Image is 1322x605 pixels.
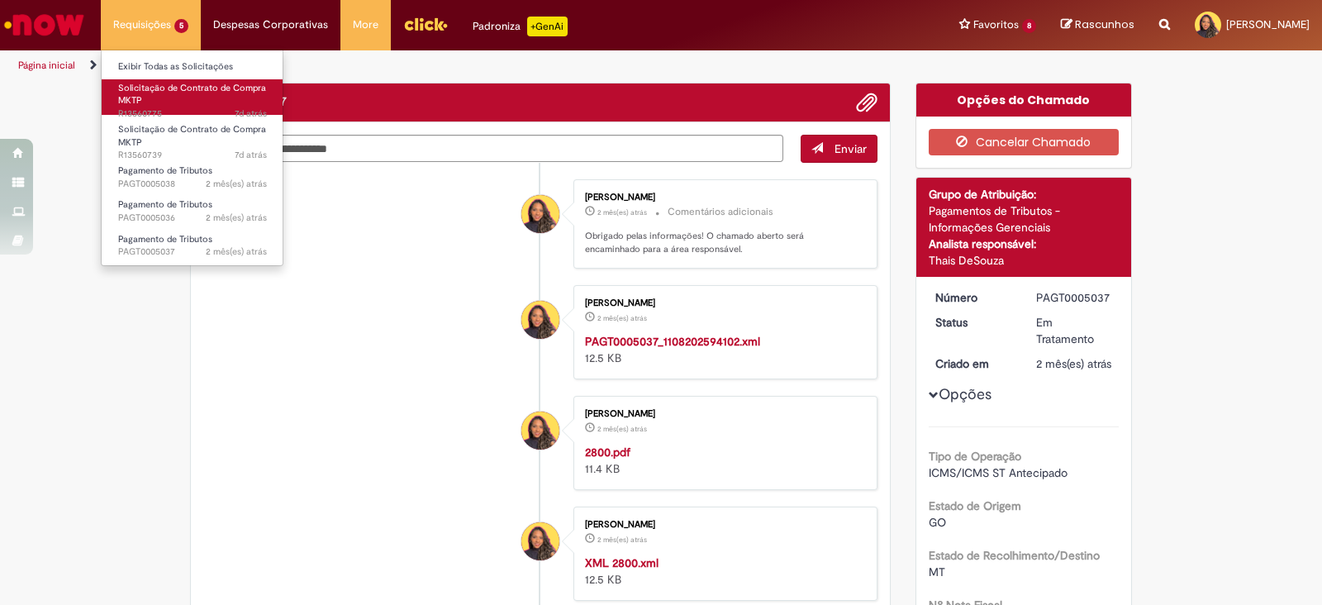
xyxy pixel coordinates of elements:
a: XML 2800.xml [585,555,659,570]
a: PAGT0005037_1108202594102.xml [585,334,760,349]
b: Estado de Recolhimento/Destino [929,548,1100,563]
span: Enviar [835,141,867,156]
div: Grupo de Atribuição: [929,186,1120,202]
div: Pagamentos de Tributos - Informações Gerenciais [929,202,1120,236]
button: Enviar [801,135,877,163]
time: 11/08/2025 09:40:59 [1036,356,1111,371]
span: Requisições [113,17,171,33]
span: Solicitação de Contrato de Compra MKTP [118,123,266,149]
div: Padroniza [473,17,568,36]
span: ICMS/ICMS ST Antecipado [929,465,1068,480]
div: Em Tratamento [1036,314,1113,347]
span: MT [929,565,945,579]
span: Pagamento de Tributos [118,233,212,245]
dt: Status [923,314,1025,331]
span: PAGT0005037 [118,245,267,259]
div: 12.5 KB [585,333,860,366]
div: 11/08/2025 09:40:59 [1036,355,1113,372]
time: 11/08/2025 17:56:32 [206,212,267,224]
span: Solicitação de Contrato de Compra MKTP [118,82,266,107]
button: Adicionar anexos [856,92,877,113]
span: 2 mês(es) atrás [206,178,267,190]
dt: Número [923,289,1025,306]
span: 2 mês(es) atrás [597,207,647,217]
ul: Trilhas de página [12,50,869,81]
button: Cancelar Chamado [929,129,1120,155]
div: [PERSON_NAME] [585,298,860,308]
time: 11/08/2025 17:57:51 [206,178,267,190]
div: Thais DeSouza [929,252,1120,269]
span: Pagamento de Tributos [118,198,212,211]
span: 2 mês(es) atrás [206,212,267,224]
time: 11/08/2025 09:40:59 [597,424,647,434]
div: 11.4 KB [585,444,860,477]
span: 7d atrás [235,149,267,161]
div: Bruna Maria Ferreira [521,412,559,450]
span: Rascunhos [1075,17,1134,32]
span: Favoritos [973,17,1019,33]
b: Estado de Origem [929,498,1021,513]
div: PAGT0005037 [1036,289,1113,306]
span: 2 mês(es) atrás [597,313,647,323]
small: Comentários adicionais [668,205,773,219]
span: PAGT0005038 [118,178,267,191]
div: Analista responsável: [929,236,1120,252]
div: [PERSON_NAME] [585,409,860,419]
div: Bruna Maria Ferreira [521,522,559,560]
span: More [353,17,378,33]
div: 12.5 KB [585,555,860,588]
span: 8 [1022,19,1036,33]
span: GO [929,515,946,530]
time: 23/09/2025 17:46:32 [235,149,267,161]
span: 2 mês(es) atrás [597,424,647,434]
span: 2 mês(es) atrás [597,535,647,545]
span: R13560775 [118,107,267,121]
span: Pagamento de Tributos [118,164,212,177]
a: 2800.pdf [585,445,630,460]
img: click_logo_yellow_360x200.png [403,12,448,36]
div: Opções do Chamado [916,83,1132,117]
ul: Requisições [101,50,283,266]
p: +GenAi [527,17,568,36]
span: 2 mês(es) atrás [206,245,267,258]
div: [PERSON_NAME] [585,520,860,530]
span: [PERSON_NAME] [1226,17,1310,31]
span: 2 mês(es) atrás [1036,356,1111,371]
a: Aberto PAGT0005038 : Pagamento de Tributos [102,162,283,193]
time: 11/08/2025 09:40:59 [597,313,647,323]
a: Aberto PAGT0005037 : Pagamento de Tributos [102,231,283,261]
time: 11/08/2025 09:40:57 [597,535,647,545]
dt: Criado em [923,355,1025,372]
time: 11/08/2025 09:40:59 [597,207,647,217]
p: Obrigado pelas informações! O chamado aberto será encaminhado para a área responsável. [585,230,860,255]
img: ServiceNow [2,8,87,41]
a: Exibir Todas as Solicitações [102,58,283,76]
span: 5 [174,19,188,33]
div: Bruna Maria Ferreira [521,301,559,339]
a: Rascunhos [1061,17,1134,33]
span: PAGT0005036 [118,212,267,225]
span: Despesas Corporativas [213,17,328,33]
a: Aberto R13560739 : Solicitação de Contrato de Compra MKTP [102,121,283,156]
div: [PERSON_NAME] [585,193,860,202]
div: Bruna Maria Ferreira [521,195,559,233]
span: R13560739 [118,149,267,162]
a: Página inicial [18,59,75,72]
span: 7d atrás [235,107,267,120]
a: Aberto PAGT0005036 : Pagamento de Tributos [102,196,283,226]
a: Aberto R13560775 : Solicitação de Contrato de Compra MKTP [102,79,283,115]
time: 11/08/2025 17:56:24 [206,245,267,258]
b: Tipo de Operação [929,449,1021,464]
textarea: Digite sua mensagem aqui... [203,135,783,163]
time: 23/09/2025 17:54:38 [235,107,267,120]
